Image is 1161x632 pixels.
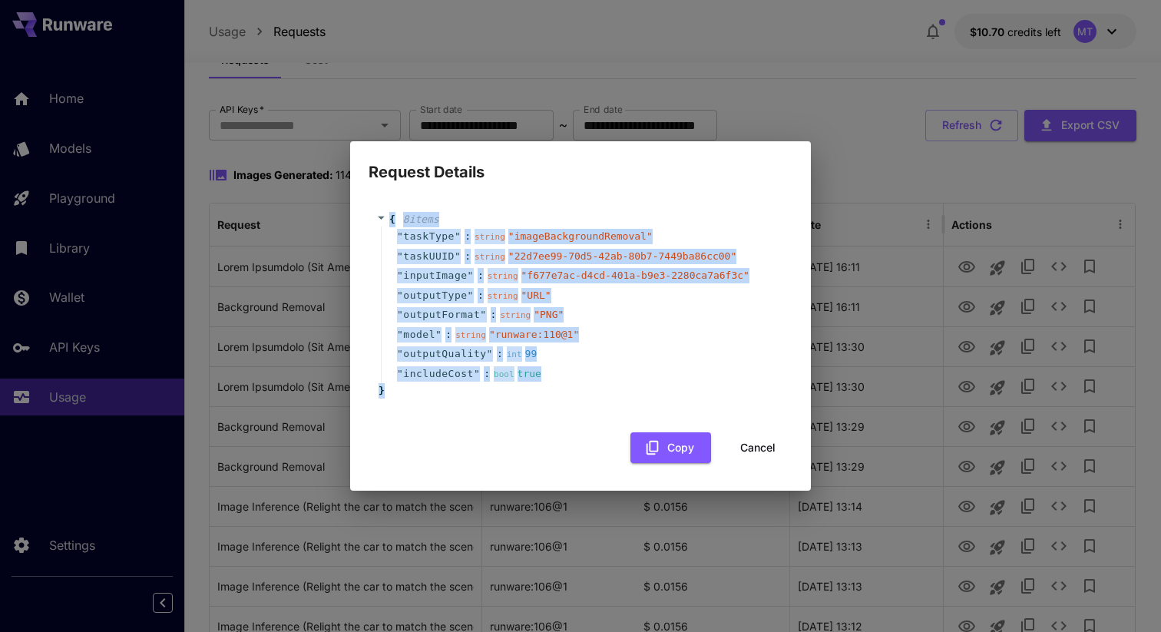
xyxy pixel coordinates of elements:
[403,288,467,303] span: outputType
[403,213,439,225] span: 8 item s
[397,348,403,359] span: "
[723,432,792,464] button: Cancel
[494,369,514,379] span: bool
[521,290,551,301] span: " URL "
[475,232,505,242] span: string
[630,432,711,464] button: Copy
[468,270,474,281] span: "
[488,291,518,301] span: string
[489,329,579,340] span: " runware:110@1 "
[488,271,518,281] span: string
[403,366,474,382] span: includeCost
[403,268,467,283] span: inputImage
[491,307,497,323] span: :
[468,290,474,301] span: "
[508,250,736,262] span: " 22d7ee99-70d5-42ab-80b7-7449ba86cc00 "
[475,252,505,262] span: string
[376,383,385,399] span: }
[465,249,471,264] span: :
[455,330,486,340] span: string
[487,348,493,359] span: "
[521,270,749,281] span: " f677e7ac-d4cd-401a-b9e3-2280ca7a6f3c "
[465,229,471,244] span: :
[507,349,522,359] span: int
[507,346,537,362] div: 99
[403,346,486,362] span: outputQuality
[397,329,403,340] span: "
[403,307,480,323] span: outputFormat
[403,327,435,342] span: model
[445,327,451,342] span: :
[478,288,484,303] span: :
[508,230,653,242] span: " imageBackgroundRemoval "
[497,346,503,362] span: :
[397,230,403,242] span: "
[350,141,811,184] h2: Request Details
[534,309,564,320] span: " PNG "
[494,366,541,382] div: true
[389,212,395,227] span: {
[484,366,490,382] span: :
[403,229,455,244] span: taskType
[478,268,484,283] span: :
[397,250,403,262] span: "
[455,230,461,242] span: "
[455,250,461,262] span: "
[474,368,480,379] span: "
[397,290,403,301] span: "
[397,368,403,379] span: "
[480,309,486,320] span: "
[435,329,442,340] span: "
[397,309,403,320] span: "
[500,310,531,320] span: string
[403,249,455,264] span: taskUUID
[397,270,403,281] span: "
